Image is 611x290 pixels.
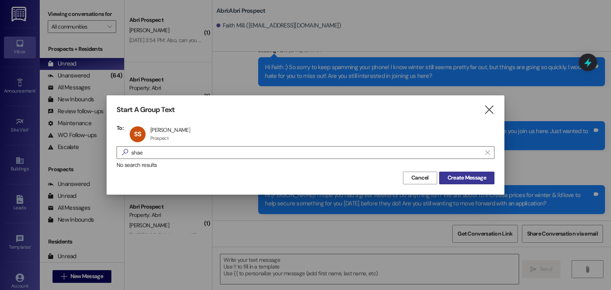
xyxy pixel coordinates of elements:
[411,174,429,182] span: Cancel
[117,105,175,114] h3: Start A Group Text
[119,148,131,157] i: 
[150,126,190,133] div: [PERSON_NAME]
[403,172,437,184] button: Cancel
[131,147,481,158] input: Search for any contact or apartment
[117,161,494,169] div: No search results
[439,172,494,184] button: Create Message
[448,174,486,182] span: Create Message
[134,130,141,138] span: SS
[485,149,490,156] i: 
[150,135,169,141] div: Prospect
[481,147,494,159] button: Clear text
[484,106,494,114] i: 
[117,124,124,131] h3: To:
